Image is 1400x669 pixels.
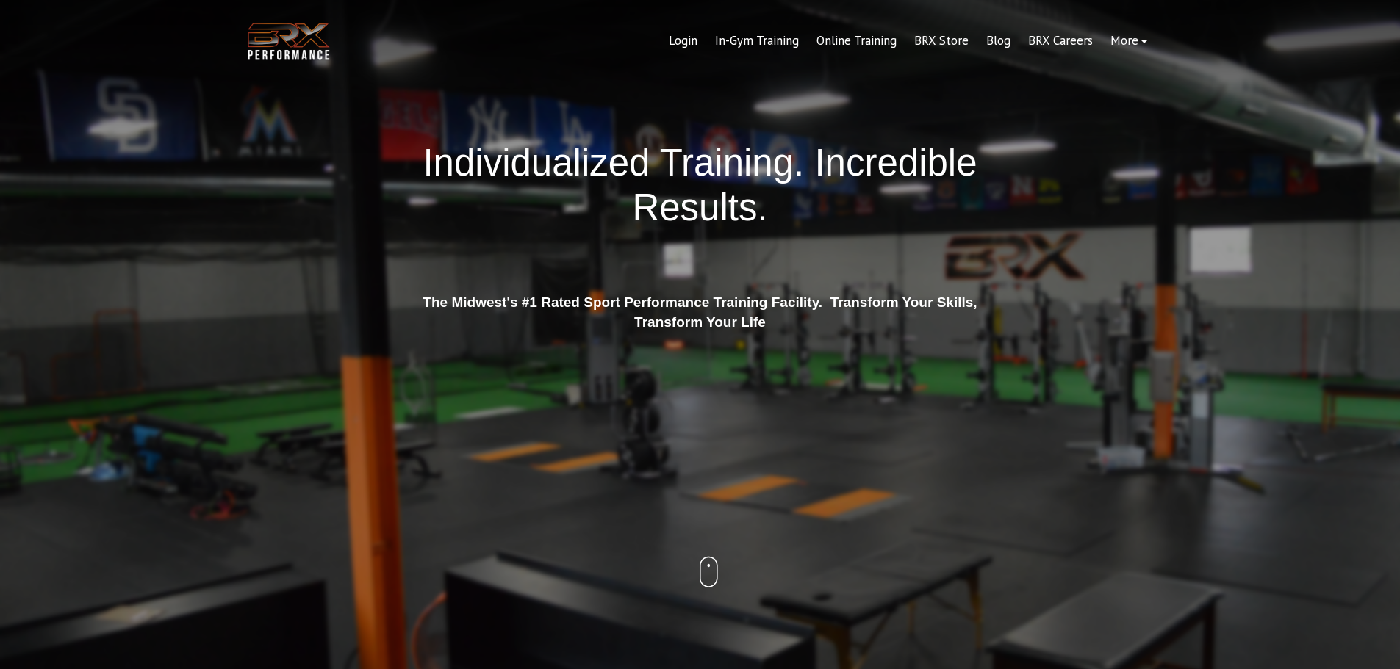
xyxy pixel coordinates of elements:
[905,23,977,59] a: BRX Store
[977,23,1019,59] a: Blog
[245,19,333,64] img: BRX Transparent Logo-2
[660,23,706,59] a: Login
[706,23,808,59] a: In-Gym Training
[417,140,983,275] h1: Individualized Training. Incredible Results.
[423,294,977,330] strong: The Midwest's #1 Rated Sport Performance Training Facility. Transform Your Skills, Transform Your...
[660,23,1156,59] div: Navigation Menu
[808,23,905,59] a: Online Training
[1102,23,1156,59] a: More
[1019,23,1102,59] a: BRX Careers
